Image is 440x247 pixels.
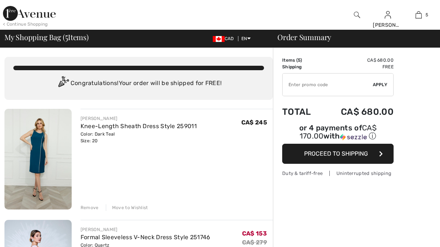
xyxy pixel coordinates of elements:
td: Shipping [282,64,322,70]
img: Canadian Dollar [213,36,225,42]
img: 1ère Avenue [3,6,56,21]
s: CA$ 279 [242,239,267,246]
span: CA$ 170.00 [300,123,377,140]
span: 5 [426,12,428,18]
div: or 4 payments of with [282,124,394,141]
td: CA$ 680.00 [322,99,394,124]
span: EN [241,36,251,41]
div: or 4 payments ofCA$ 170.00withSezzle Click to learn more about Sezzle [282,124,394,144]
div: [PERSON_NAME] [81,226,211,233]
img: Sezzle [340,134,367,140]
td: CA$ 680.00 [322,57,394,64]
div: Remove [81,204,99,211]
img: Congratulation2.svg [56,76,71,91]
div: [PERSON_NAME] [81,115,197,122]
span: 5 [65,32,68,41]
div: Congratulations! Your order will be shipped for FREE! [13,76,264,91]
div: Move to Wishlist [106,204,148,211]
span: CAD [213,36,237,41]
a: Formal Sleeveless V-Neck Dress Style 251746 [81,234,211,241]
div: < Continue Shopping [3,21,48,27]
a: 5 [404,10,434,19]
td: Free [322,64,394,70]
span: Apply [373,81,388,88]
img: My Info [385,10,391,19]
span: My Shopping Bag ( Items) [4,33,89,41]
div: Duty & tariff-free | Uninterrupted shipping [282,170,394,177]
span: CA$ 153 [242,230,267,237]
input: Promo code [283,74,373,96]
div: [PERSON_NAME] [373,21,403,29]
div: Order Summary [268,33,436,41]
span: Proceed to Shipping [304,150,368,157]
a: Knee-Length Sheath Dress Style 259011 [81,123,197,130]
div: Color: Dark Teal Size: 20 [81,131,197,144]
span: CA$ 245 [241,119,267,126]
button: Proceed to Shipping [282,144,394,164]
td: Items ( ) [282,57,322,64]
img: search the website [354,10,360,19]
img: Knee-Length Sheath Dress Style 259011 [4,109,72,209]
a: Sign In [385,11,391,18]
span: 5 [298,58,300,63]
img: My Bag [415,10,422,19]
td: Total [282,99,322,124]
